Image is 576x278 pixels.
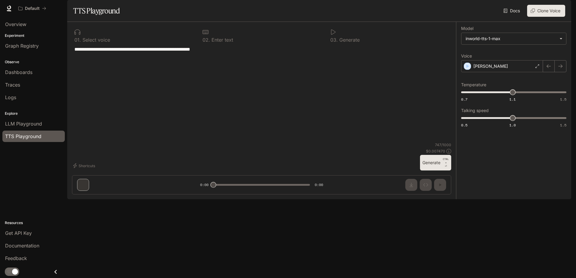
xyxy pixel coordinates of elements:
[202,37,210,42] p: 0 2 .
[502,5,522,17] a: Docs
[443,157,449,164] p: CTRL +
[420,155,451,170] button: GenerateCTRL +⏎
[461,123,467,128] span: 0.5
[509,123,516,128] span: 1.0
[16,2,49,14] button: All workspaces
[461,33,566,44] div: inworld-tts-1-max
[560,123,566,128] span: 1.5
[74,37,81,42] p: 0 1 .
[210,37,233,42] p: Enter text
[461,54,472,58] p: Voice
[73,5,120,17] h1: TTS Playground
[72,161,97,170] button: Shortcuts
[81,37,110,42] p: Select voice
[25,6,40,11] p: Default
[466,36,556,42] div: inworld-tts-1-max
[338,37,360,42] p: Generate
[461,26,473,31] p: Model
[426,149,445,154] p: $ 0.007470
[527,5,565,17] button: Clone Voice
[509,97,516,102] span: 1.1
[461,108,489,113] p: Talking speed
[473,63,508,69] p: [PERSON_NAME]
[443,157,449,168] p: ⏎
[560,97,566,102] span: 1.5
[461,83,486,87] p: Temperature
[461,97,467,102] span: 0.7
[330,37,338,42] p: 0 3 .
